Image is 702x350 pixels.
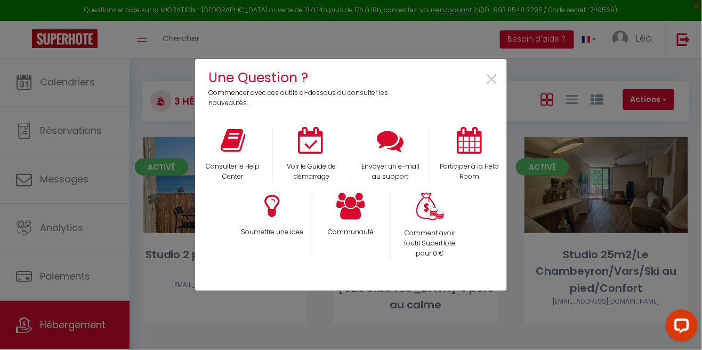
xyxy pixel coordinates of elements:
p: Consulter le Help Center [200,162,265,182]
p: Communauté [319,227,383,237]
img: Money bag [416,193,444,221]
p: Envoyer un e-mail au support [358,162,423,182]
p: Comment avoir l'outil SuperHote pour 0 € [398,228,463,259]
iframe: LiveChat chat widget [657,305,702,350]
h4: Une Question ? [208,67,396,88]
p: Voir le Guide de démarrage [280,162,344,182]
p: Soumettre une idee [240,227,305,237]
p: Commencer avec ces outils ci-dessous ou consulter les nouveautés. [208,88,396,108]
p: Participer à la Help Room [437,162,502,182]
span: × [485,63,499,97]
button: Close [485,68,499,92]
